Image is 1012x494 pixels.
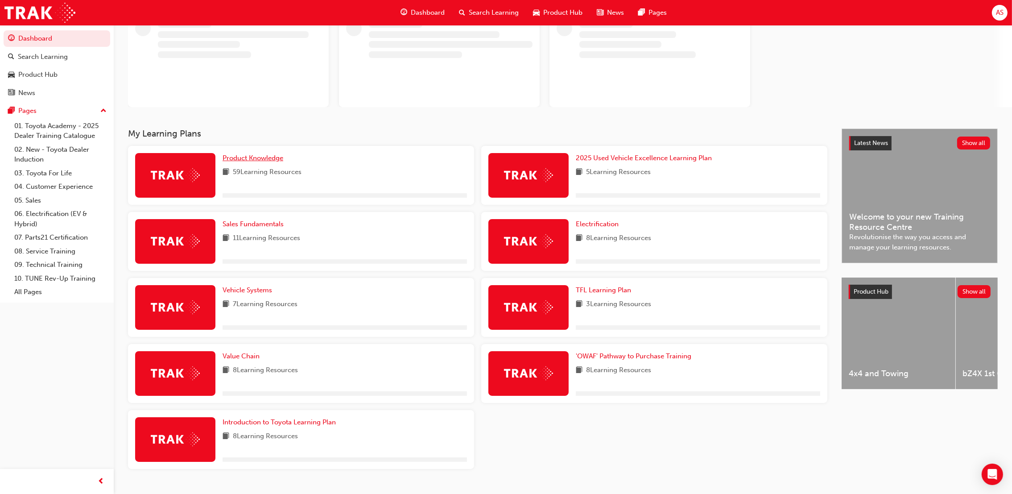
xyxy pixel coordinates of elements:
[958,285,991,298] button: Show all
[223,154,283,162] span: Product Knowledge
[151,432,200,446] img: Trak
[597,7,603,18] span: news-icon
[8,71,15,79] span: car-icon
[586,233,651,244] span: 8 Learning Resources
[223,219,287,229] a: Sales Fundamentals
[11,231,110,245] a: 07. Parts21 Certification
[4,3,75,23] img: Trak
[607,8,624,18] span: News
[576,220,619,228] span: Electrification
[842,129,998,263] a: Latest NewsShow allWelcome to your new Training Resource CentreRevolutionise the way you access a...
[223,233,229,244] span: book-icon
[98,476,105,487] span: prev-icon
[849,369,948,379] span: 4x4 and Towing
[576,365,582,376] span: book-icon
[586,299,651,310] span: 3 Learning Resources
[849,285,991,299] a: Product HubShow all
[8,35,15,43] span: guage-icon
[11,180,110,194] a: 04. Customer Experience
[393,4,452,22] a: guage-iconDashboard
[533,7,540,18] span: car-icon
[849,136,990,150] a: Latest NewsShow all
[11,207,110,231] a: 06. Electrification (EV & Hybrid)
[11,194,110,208] a: 05. Sales
[223,431,229,442] span: book-icon
[4,103,110,119] button: Pages
[223,286,272,294] span: Vehicle Systems
[223,352,260,360] span: Value Chain
[151,168,200,182] img: Trak
[576,167,582,178] span: book-icon
[233,167,302,178] span: 59 Learning Resources
[590,4,631,22] a: news-iconNews
[631,4,674,22] a: pages-iconPages
[504,300,553,314] img: Trak
[576,153,715,163] a: 2025 Used Vehicle Excellence Learning Plan
[4,49,110,65] a: Search Learning
[4,30,110,47] a: Dashboard
[452,4,526,22] a: search-iconSearch Learning
[469,8,519,18] span: Search Learning
[223,167,229,178] span: book-icon
[543,8,582,18] span: Product Hub
[223,351,263,361] a: Value Chain
[504,168,553,182] img: Trak
[8,53,14,61] span: search-icon
[223,220,284,228] span: Sales Fundamentals
[576,286,631,294] span: TFL Learning Plan
[842,278,955,389] a: 4x4 and Towing
[18,106,37,116] div: Pages
[11,258,110,272] a: 09. Technical Training
[576,233,582,244] span: book-icon
[18,88,35,98] div: News
[854,288,888,295] span: Product Hub
[8,89,15,97] span: news-icon
[649,8,667,18] span: Pages
[4,29,110,103] button: DashboardSearch LearningProduct HubNews
[576,154,712,162] span: 2025 Used Vehicle Excellence Learning Plan
[223,153,287,163] a: Product Knowledge
[401,7,407,18] span: guage-icon
[11,166,110,180] a: 03. Toyota For Life
[11,285,110,299] a: All Pages
[233,233,300,244] span: 11 Learning Resources
[233,299,297,310] span: 7 Learning Resources
[586,365,651,376] span: 8 Learning Resources
[11,245,110,258] a: 08. Service Training
[992,5,1008,21] button: AS
[638,7,645,18] span: pages-icon
[233,431,298,442] span: 8 Learning Resources
[849,232,990,252] span: Revolutionise the way you access and manage your learning resources.
[982,464,1003,485] div: Open Intercom Messenger
[128,129,827,139] h3: My Learning Plans
[957,137,991,149] button: Show all
[223,417,339,428] a: Introduction to Toyota Learning Plan
[11,143,110,166] a: 02. New - Toyota Dealer Induction
[576,285,635,295] a: TFL Learning Plan
[854,139,888,147] span: Latest News
[233,365,298,376] span: 8 Learning Resources
[586,167,651,178] span: 5 Learning Resources
[18,52,68,62] div: Search Learning
[996,8,1004,18] span: AS
[526,4,590,22] a: car-iconProduct Hub
[11,119,110,143] a: 01. Toyota Academy - 2025 Dealer Training Catalogue
[576,299,582,310] span: book-icon
[18,70,58,80] div: Product Hub
[223,299,229,310] span: book-icon
[849,212,990,232] span: Welcome to your new Training Resource Centre
[576,352,691,360] span: 'OWAF' Pathway to Purchase Training
[151,234,200,248] img: Trak
[411,8,445,18] span: Dashboard
[576,351,695,361] a: 'OWAF' Pathway to Purchase Training
[504,366,553,380] img: Trak
[223,418,336,426] span: Introduction to Toyota Learning Plan
[504,234,553,248] img: Trak
[100,105,107,117] span: up-icon
[151,366,200,380] img: Trak
[223,365,229,376] span: book-icon
[223,285,276,295] a: Vehicle Systems
[151,300,200,314] img: Trak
